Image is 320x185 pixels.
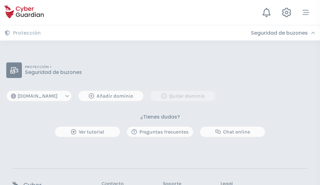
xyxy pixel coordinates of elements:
div: Quitar dominio [155,92,211,100]
div: Chat online [205,128,260,136]
div: Preguntas frecuentes [132,128,188,136]
div: Seguridad de buzones [251,30,315,36]
button: Preguntas frecuentes [127,126,193,137]
p: Seguridad de buzones [25,69,82,75]
button: Ver tutorial [55,126,120,137]
p: PROTECCIÓN > [25,65,82,69]
h3: Protección [13,30,41,36]
h3: ¿Tienes dudas? [140,114,180,120]
button: Chat online [200,126,265,137]
button: Quitar dominio [150,90,216,101]
button: Añadir dominio [78,90,144,101]
div: Ver tutorial [60,128,115,136]
div: Añadir dominio [83,92,139,100]
h3: Seguridad de buzones [251,30,308,36]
